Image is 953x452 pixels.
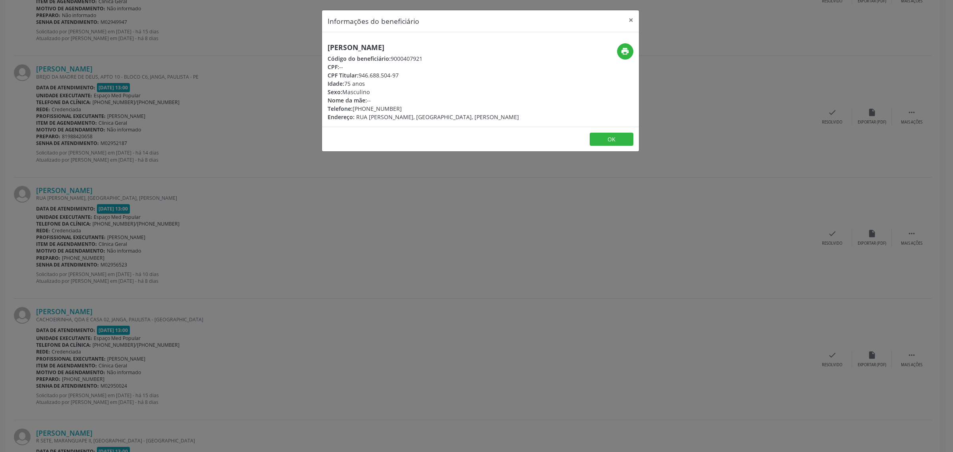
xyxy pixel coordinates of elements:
[328,79,519,88] div: 75 anos
[328,71,359,79] span: CPF Titular:
[328,104,519,113] div: [PHONE_NUMBER]
[328,55,391,62] span: Código do beneficiário:
[328,43,519,52] h5: [PERSON_NAME]
[328,54,519,63] div: 9000407921
[617,43,633,60] button: print
[328,80,344,87] span: Idade:
[328,88,519,96] div: Masculino
[621,47,629,56] i: print
[623,10,639,30] button: Close
[328,71,519,79] div: 946.688.504-97
[328,113,355,121] span: Endereço:
[328,63,519,71] div: --
[328,96,519,104] div: --
[356,113,519,121] span: RUA [PERSON_NAME], [GEOGRAPHIC_DATA], [PERSON_NAME]
[328,105,353,112] span: Telefone:
[328,16,419,26] h5: Informações do beneficiário
[328,97,367,104] span: Nome da mãe:
[328,88,342,96] span: Sexo:
[590,133,633,146] button: OK
[328,63,339,71] span: CPF:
